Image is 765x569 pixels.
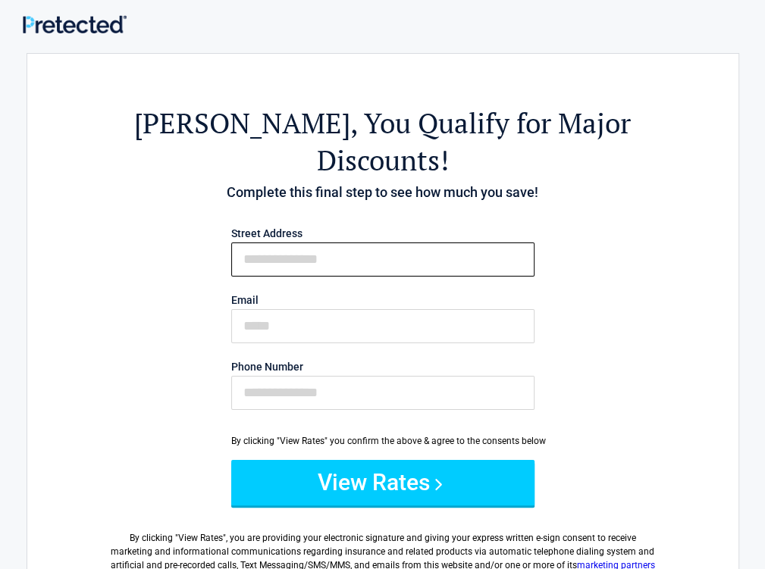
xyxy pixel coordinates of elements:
[111,183,655,202] h4: Complete this final step to see how much you save!
[231,361,535,372] label: Phone Number
[23,15,127,34] img: Main Logo
[178,533,223,543] span: View Rates
[231,295,535,305] label: Email
[231,228,535,239] label: Street Address
[134,105,350,142] span: [PERSON_NAME]
[231,434,535,448] div: By clicking "View Rates" you confirm the above & agree to the consents below
[231,460,535,505] button: View Rates
[111,105,655,179] h2: , You Qualify for Major Discounts!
